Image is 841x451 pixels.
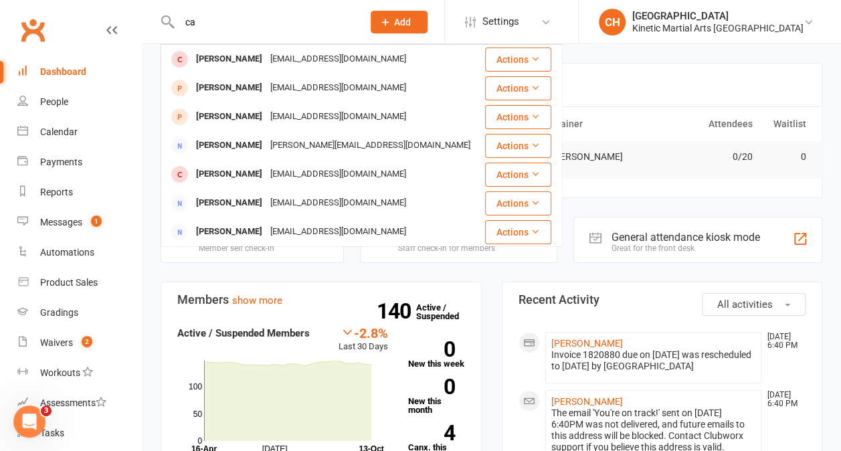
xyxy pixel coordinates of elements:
[416,293,475,331] a: 140Active / Suspended
[394,17,411,27] span: Add
[192,136,266,155] div: [PERSON_NAME]
[408,341,465,368] a: 0New this week
[652,107,759,141] th: Attendees
[40,66,86,77] div: Dashboard
[408,423,455,443] strong: 4
[17,87,141,117] a: People
[40,187,73,197] div: Reports
[759,141,812,173] td: 0
[632,22,804,34] div: Kinetic Martial Arts [GEOGRAPHIC_DATA]
[40,337,73,348] div: Waivers
[17,117,141,147] a: Calendar
[371,11,428,33] button: Add
[551,338,623,349] a: [PERSON_NAME]
[192,107,266,126] div: [PERSON_NAME]
[482,7,519,37] span: Settings
[40,157,82,167] div: Payments
[40,397,106,408] div: Assessments
[266,50,410,69] div: [EMAIL_ADDRESS][DOMAIN_NAME]
[192,50,266,69] div: [PERSON_NAME]
[40,367,80,378] div: Workouts
[761,333,805,350] time: [DATE] 6:40 PM
[759,107,812,141] th: Waitlist
[408,339,455,359] strong: 0
[40,126,78,137] div: Calendar
[485,105,551,129] button: Actions
[82,336,92,347] span: 2
[408,379,465,414] a: 0New this month
[599,9,626,35] div: CH
[40,277,98,288] div: Product Sales
[612,244,760,253] div: Great for the front desk
[652,141,759,173] td: 0/20
[13,405,45,438] iframe: Intercom live chat
[761,391,805,408] time: [DATE] 6:40 PM
[175,13,353,31] input: Search...
[485,48,551,72] button: Actions
[485,76,551,100] button: Actions
[519,293,806,306] h3: Recent Activity
[40,247,94,258] div: Automations
[17,268,141,298] a: Product Sales
[612,231,760,244] div: General attendance kiosk mode
[485,134,551,158] button: Actions
[551,349,756,372] div: Invoice 1820880 due on [DATE] was rescheduled to [DATE] by [GEOGRAPHIC_DATA]
[17,177,141,207] a: Reports
[408,377,455,397] strong: 0
[545,141,652,173] td: [PERSON_NAME]
[17,418,141,448] a: Tasks
[177,327,310,339] strong: Active / Suspended Members
[398,244,495,253] div: Staff check-in for members
[339,325,388,340] div: -2.8%
[16,13,50,47] a: Clubworx
[545,107,652,141] th: Trainer
[17,147,141,177] a: Payments
[40,428,64,438] div: Tasks
[199,244,282,253] div: Member self check-in
[192,222,266,242] div: [PERSON_NAME]
[232,294,282,306] a: show more
[17,207,141,238] a: Messages 1
[41,405,52,416] span: 3
[192,193,266,213] div: [PERSON_NAME]
[17,238,141,268] a: Automations
[551,396,623,407] a: [PERSON_NAME]
[339,325,388,354] div: Last 30 Days
[702,293,806,316] button: All activities
[192,165,266,184] div: [PERSON_NAME]
[485,163,551,187] button: Actions
[266,165,410,184] div: [EMAIL_ADDRESS][DOMAIN_NAME]
[17,57,141,87] a: Dashboard
[17,388,141,418] a: Assessments
[632,10,804,22] div: [GEOGRAPHIC_DATA]
[377,301,416,321] strong: 140
[17,328,141,358] a: Waivers 2
[266,107,410,126] div: [EMAIL_ADDRESS][DOMAIN_NAME]
[91,215,102,227] span: 1
[266,78,410,98] div: [EMAIL_ADDRESS][DOMAIN_NAME]
[17,298,141,328] a: Gradings
[192,78,266,98] div: [PERSON_NAME]
[17,358,141,388] a: Workouts
[266,222,410,242] div: [EMAIL_ADDRESS][DOMAIN_NAME]
[485,220,551,244] button: Actions
[266,193,410,213] div: [EMAIL_ADDRESS][DOMAIN_NAME]
[266,136,474,155] div: [PERSON_NAME][EMAIL_ADDRESS][DOMAIN_NAME]
[40,307,78,318] div: Gradings
[40,96,68,107] div: People
[177,293,465,306] h3: Members
[717,298,773,310] span: All activities
[485,191,551,215] button: Actions
[40,217,82,228] div: Messages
